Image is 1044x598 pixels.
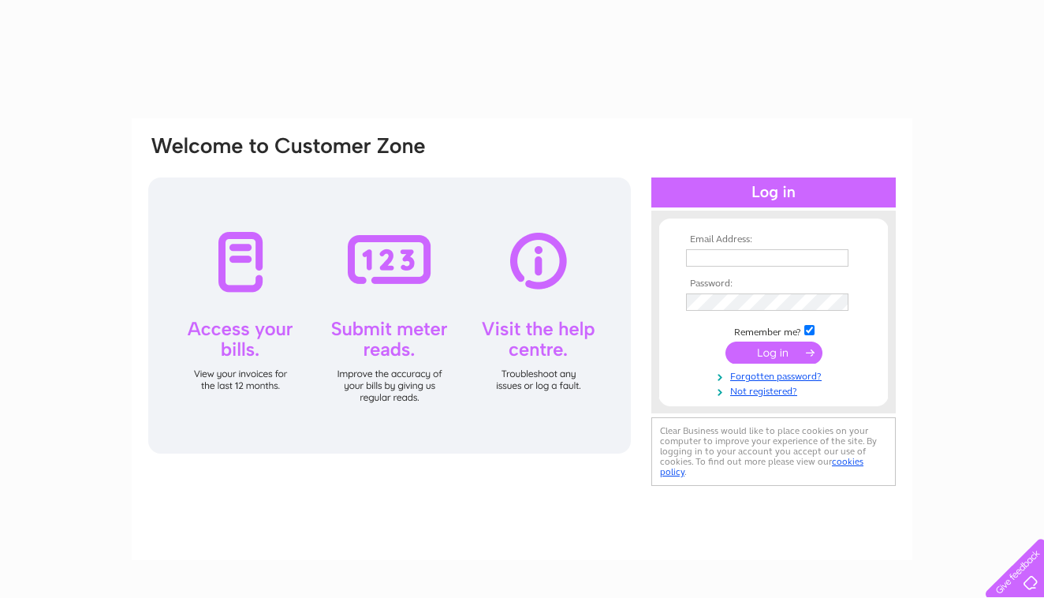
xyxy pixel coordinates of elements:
a: Forgotten password? [686,368,865,383]
th: Email Address: [682,234,865,245]
a: cookies policy [660,456,863,477]
td: Remember me? [682,323,865,338]
th: Password: [682,278,865,290]
a: Not registered? [686,383,865,398]
input: Submit [725,342,822,364]
div: Clear Business would like to place cookies on your computer to improve your experience of the sit... [651,417,896,486]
